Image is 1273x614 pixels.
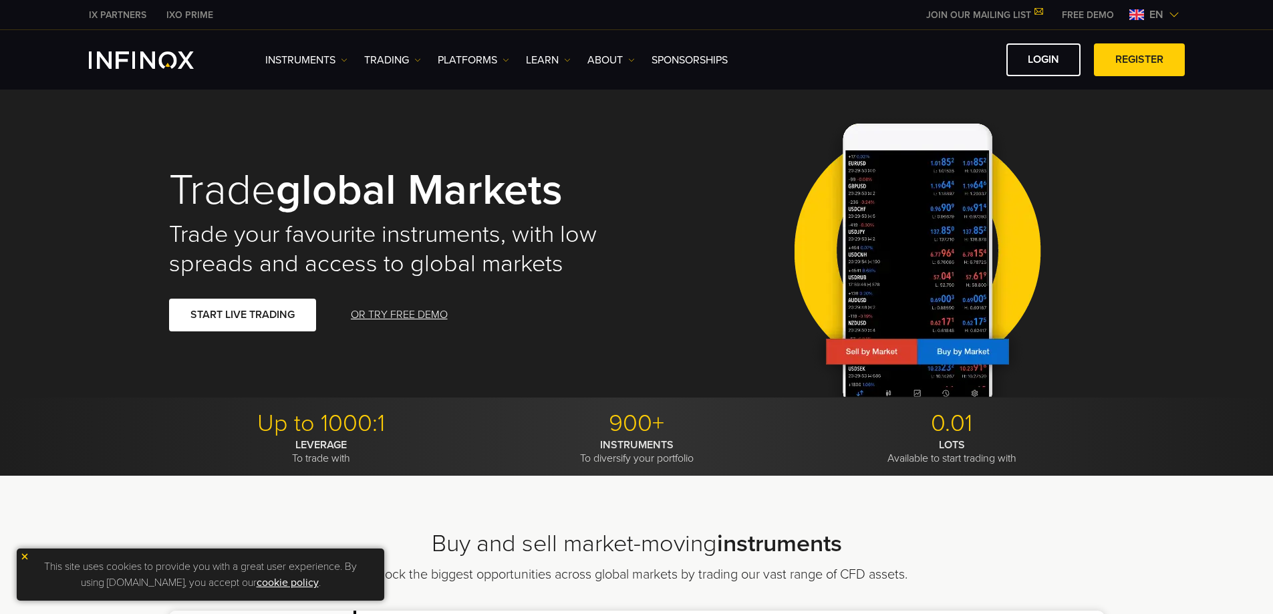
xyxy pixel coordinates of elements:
p: 900+ [484,409,789,438]
a: INFINOX MENU [1052,8,1124,22]
h2: Buy and sell market-moving [169,529,1105,559]
strong: instruments [717,529,842,558]
a: TRADING [364,52,421,68]
p: To trade with [169,438,474,465]
strong: LEVERAGE [295,438,347,452]
p: Unlock the biggest opportunities across global markets by trading our vast range of CFD assets. [327,565,946,584]
strong: LOTS [939,438,965,452]
a: LOGIN [1006,43,1081,76]
a: Learn [526,52,571,68]
a: INFINOX Logo [89,51,225,69]
a: JOIN OUR MAILING LIST [916,9,1052,21]
a: OR TRY FREE DEMO [349,299,449,331]
p: To diversify your portfolio [484,438,789,465]
span: en [1144,7,1169,23]
p: 0.01 [799,409,1105,438]
img: yellow close icon [20,552,29,561]
a: PLATFORMS [438,52,509,68]
p: Available to start trading with [799,438,1105,465]
h1: Trade [169,168,618,213]
strong: INSTRUMENTS [600,438,674,452]
a: INFINOX [156,8,223,22]
a: INFINOX [79,8,156,22]
p: Up to 1000:1 [169,409,474,438]
a: cookie policy [257,576,319,589]
a: REGISTER [1094,43,1185,76]
p: This site uses cookies to provide you with a great user experience. By using [DOMAIN_NAME], you a... [23,555,378,594]
a: ABOUT [587,52,635,68]
a: START LIVE TRADING [169,299,316,331]
h2: Trade your favourite instruments, with low spreads and access to global markets [169,220,618,279]
strong: global markets [276,164,563,216]
a: Instruments [265,52,347,68]
a: SPONSORSHIPS [652,52,728,68]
